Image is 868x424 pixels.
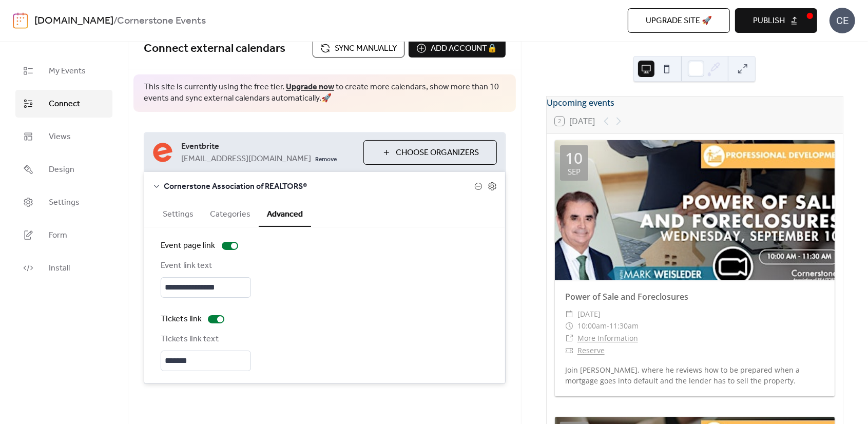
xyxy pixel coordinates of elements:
[315,156,337,164] span: Remove
[577,333,638,343] a: More Information
[144,37,285,60] span: Connect external calendars
[753,15,785,27] span: Publish
[646,15,712,27] span: Upgrade site 🚀
[181,141,355,153] span: Eventbrite
[286,79,334,95] a: Upgrade now
[15,254,112,282] a: Install
[113,11,117,31] b: /
[577,320,607,332] span: 10:00am
[565,150,583,166] div: 10
[15,221,112,249] a: Form
[15,156,112,183] a: Design
[161,313,202,325] div: Tickets link
[565,291,688,302] a: Power of Sale and Foreclosures
[565,308,573,320] div: ​
[577,345,605,355] a: Reserve
[396,147,479,159] span: Choose Organizers
[568,168,581,176] div: Sep
[49,164,74,176] span: Design
[607,320,609,332] span: -
[565,320,573,332] div: ​
[830,8,855,33] div: CE
[313,39,404,57] button: Sync manually
[161,260,249,272] div: Event link text
[13,12,28,29] img: logo
[609,320,639,332] span: 11:30am
[144,82,506,105] span: This site is currently using the free tier. to create more calendars, show more than 10 events an...
[577,308,601,320] span: [DATE]
[49,197,80,209] span: Settings
[335,43,397,55] span: Sync manually
[49,65,86,78] span: My Events
[49,131,71,143] span: Views
[161,240,216,252] div: Event page link
[152,142,173,163] img: eventbrite
[164,181,474,193] span: Cornerstone Association of REALTORS®
[15,57,112,85] a: My Events
[49,98,80,110] span: Connect
[259,201,311,227] button: Advanced
[555,364,835,386] div: Join [PERSON_NAME], where he reviews how to be prepared when a mortgage goes into default and the...
[363,140,497,165] button: Choose Organizers
[628,8,730,33] button: Upgrade site 🚀
[565,332,573,344] div: ​
[117,11,206,31] b: Cornerstone Events
[181,153,311,165] span: [EMAIL_ADDRESS][DOMAIN_NAME]
[15,188,112,216] a: Settings
[34,11,113,31] a: [DOMAIN_NAME]
[202,201,259,226] button: Categories
[735,8,817,33] button: Publish
[49,262,70,275] span: Install
[565,344,573,357] div: ​
[155,201,202,226] button: Settings
[49,229,67,242] span: Form
[15,123,112,150] a: Views
[161,333,249,345] div: Tickets link text
[15,90,112,118] a: Connect
[547,97,843,109] div: Upcoming events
